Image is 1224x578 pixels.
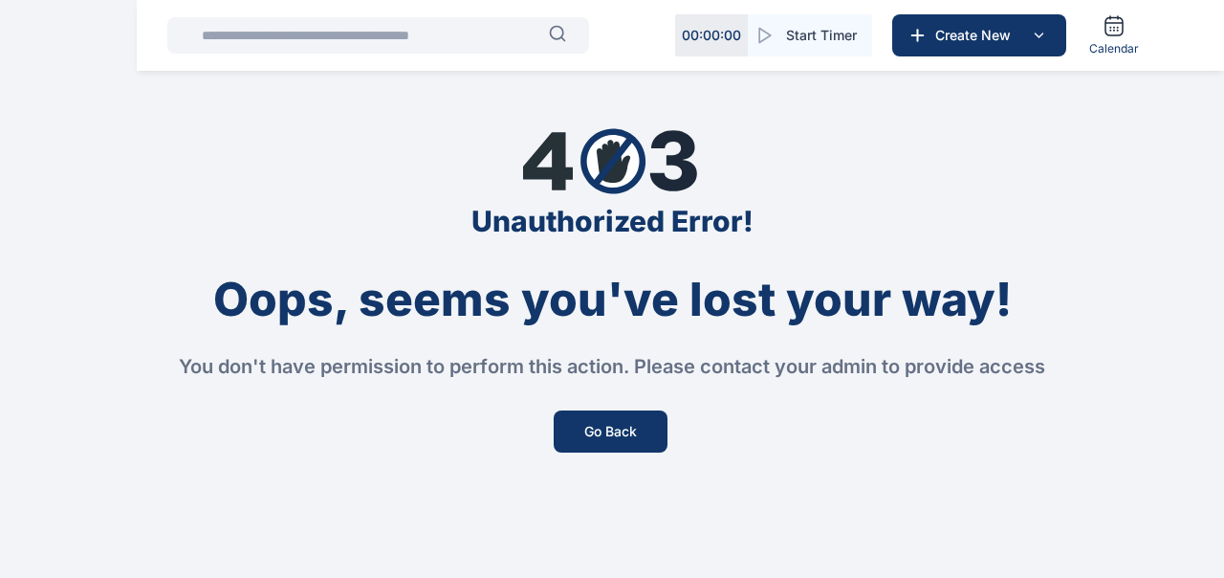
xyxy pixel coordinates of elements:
p: 00 : 00 : 00 [682,26,741,45]
span: Calendar [1089,41,1139,56]
button: Create New [892,14,1066,56]
a: Calendar [1082,7,1147,64]
span: Start Timer [786,26,857,45]
button: Go Back [554,411,667,453]
div: Oops, seems you've lost your way! [213,277,1012,322]
div: You don't have permission to perform this action. Please contact your admin to provide access [179,353,1045,380]
span: Create New [928,26,1027,45]
div: Unauthorized Error! [471,204,754,238]
button: Start Timer [748,14,872,56]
